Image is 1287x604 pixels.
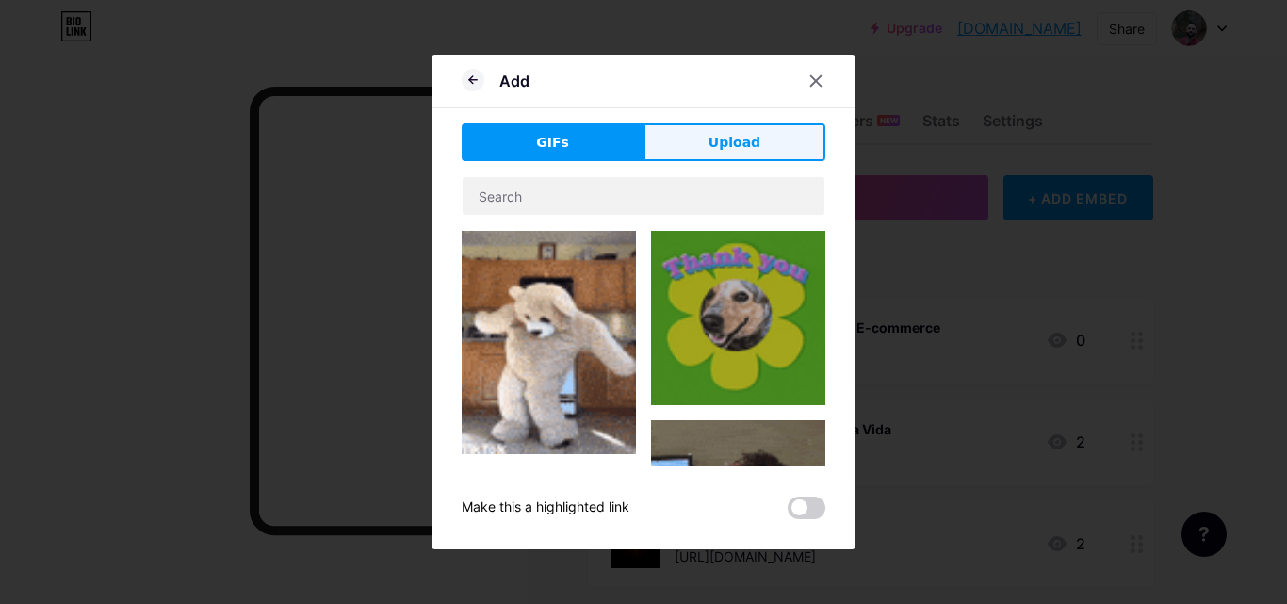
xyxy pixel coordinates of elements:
[462,123,643,161] button: GIFs
[463,177,824,215] input: Search
[643,123,825,161] button: Upload
[709,133,760,153] span: Upload
[462,231,636,454] img: Gihpy
[536,133,569,153] span: GIFs
[651,420,825,595] img: Gihpy
[462,497,629,519] div: Make this a highlighted link
[499,70,529,92] div: Add
[651,231,825,405] img: Gihpy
